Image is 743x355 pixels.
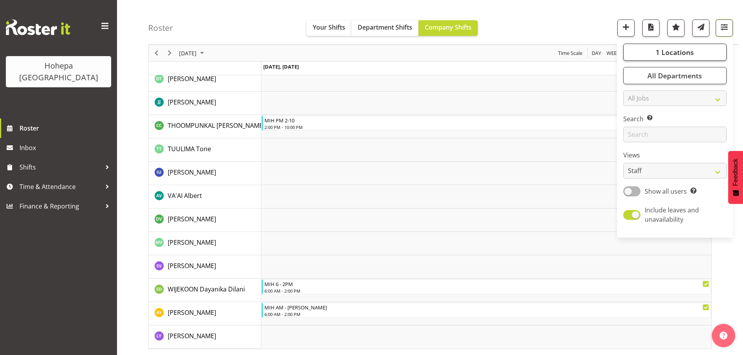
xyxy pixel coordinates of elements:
button: Your Shifts [307,20,351,36]
a: VA'AI Albert [168,191,202,200]
div: MIH 6 - 2PM [264,280,709,288]
span: All Departments [647,71,702,80]
td: TAN Demetria resource [149,68,261,92]
span: [PERSON_NAME] [168,308,216,317]
a: TUULIMA Tone [168,144,211,154]
img: Rosterit website logo [6,19,70,35]
td: THEIS Jakob resource [149,92,261,115]
td: VIAU Stella resource [149,255,261,279]
td: TUULIMA Tone resource [149,138,261,162]
h4: Roster [148,23,173,32]
div: THOOMPUNKAL CHACKO Christy"s event - MIH PM 2-10 Begin From Friday, September 5, 2025 at 2:00:00 ... [262,116,711,131]
span: Company Shifts [425,23,472,32]
td: YEUNG Adeline resource [149,302,261,325]
img: help-xxl-2.png [720,332,727,339]
button: Next [165,48,175,58]
a: [PERSON_NAME] [168,331,216,341]
span: [DATE], [DATE] [263,63,299,70]
td: UGAPO Ivandra resource [149,162,261,185]
span: [PERSON_NAME] [168,74,216,83]
td: VADODARIYA Drashti resource [149,208,261,232]
button: All Departments [623,67,727,84]
span: Inbox [20,142,113,154]
a: [PERSON_NAME] [168,168,216,177]
button: Time Scale [557,48,584,58]
span: Show all users [645,187,687,196]
span: TUULIMA Tone [168,145,211,153]
div: Previous [150,45,163,61]
td: WIJEKOON Dayanika Dilani resource [149,279,261,302]
div: 6:00 AM - 2:00 PM [264,288,709,294]
td: THOOMPUNKAL CHACKO Christy resource [149,115,261,138]
span: [PERSON_NAME] [168,261,216,270]
a: [PERSON_NAME] [168,238,216,247]
td: YUAN Lily resource [149,325,261,349]
button: Timeline Week [605,48,621,58]
td: VA'AI Albert resource [149,185,261,208]
span: Feedback [732,159,739,186]
div: YEUNG Adeline"s event - MIH AM - Eugene Begin From Friday, September 5, 2025 at 6:00:00 AM GMT+12... [262,303,711,318]
a: [PERSON_NAME] [168,214,216,224]
input: Search [623,127,727,142]
a: [PERSON_NAME] [168,74,216,83]
span: Day [591,48,602,58]
span: Shifts [20,161,101,173]
a: [PERSON_NAME] [168,97,216,107]
span: 1 Locations [656,48,694,57]
label: Search [623,114,727,124]
span: Finance & Reporting [20,200,101,212]
button: September 5, 2025 [178,48,207,58]
button: Filter Shifts [716,19,733,37]
label: Views [623,150,727,160]
button: Department Shifts [351,20,418,36]
div: Next [163,45,176,61]
span: Time & Attendance [20,181,101,193]
span: Roster [20,122,113,134]
div: 2:00 PM - 10:00 PM [264,124,709,130]
div: MIH PM 2-10 [264,116,709,124]
button: Highlight an important date within the roster. [667,19,684,37]
span: Include leaves and unavailability [645,206,699,224]
span: [DATE] [178,48,197,58]
a: [PERSON_NAME] [168,261,216,270]
button: Timeline Day [590,48,603,58]
button: Add a new shift [617,19,635,37]
button: Send a list of all shifts for the selected filtered period to all rostered employees. [692,19,709,37]
span: Your Shifts [313,23,345,32]
button: Company Shifts [418,20,478,36]
button: Previous [151,48,162,58]
div: Hohepa [GEOGRAPHIC_DATA] [14,60,103,83]
div: MIH AM - [PERSON_NAME] [264,303,709,311]
button: Feedback - Show survey [728,151,743,204]
span: Week [606,48,621,58]
div: 6:00 AM - 2:00 PM [264,311,709,317]
a: THOOMPUNKAL [PERSON_NAME] [168,121,265,130]
button: 1 Locations [623,44,727,61]
div: WIJEKOON Dayanika Dilani"s event - MIH 6 - 2PM Begin From Friday, September 5, 2025 at 6:00:00 AM... [262,279,711,294]
span: VA'AI Albert [168,191,202,200]
span: Department Shifts [358,23,412,32]
a: [PERSON_NAME] [168,308,216,317]
td: VIAU Mele resource [149,232,261,255]
a: WIJEKOON Dayanika Dilani [168,284,245,294]
span: Time Scale [557,48,583,58]
button: Download a PDF of the roster for the current day [642,19,660,37]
